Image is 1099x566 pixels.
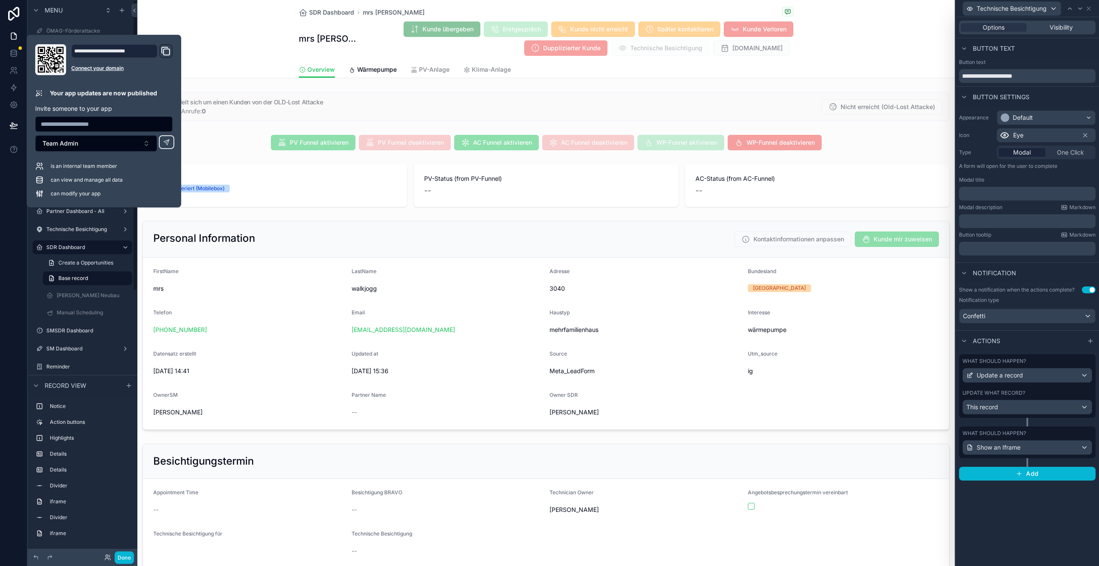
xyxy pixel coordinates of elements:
span: Overview [307,65,335,74]
span: is an internal team member [51,163,117,170]
span: Markdown [1069,204,1096,211]
a: Base record [43,271,132,285]
label: ÖMAG-Förderattacke [46,27,131,34]
button: Add [959,467,1096,481]
label: Update what record? [962,390,1025,396]
label: Details [50,450,129,457]
label: Technische Besichtigung [46,226,118,233]
label: iframe [50,530,129,537]
label: Appearance [959,114,993,121]
div: scrollable content [959,187,1096,201]
span: Modal [1013,148,1031,157]
div: scrollable content [959,214,1096,228]
a: PV-Anlage [410,62,449,79]
span: Markdown [1069,231,1096,238]
a: Manual Scheduling [43,306,132,320]
button: Select Button [35,135,157,152]
label: Modal title [959,176,984,183]
span: can modify your app [51,190,100,197]
button: Technische Besichtigung [962,1,1061,16]
a: Technische Besichtigung [33,222,132,236]
span: Team Admin [43,139,78,148]
a: [PERSON_NAME] Neubau [43,289,132,302]
label: What should happen? [962,358,1026,365]
p: Invite someone to your app [35,104,173,113]
a: Partner Dashboard - All [33,204,132,218]
a: Klima-Anlage [463,62,511,79]
span: Show an Iframe [977,443,1020,452]
button: Show an Iframe [962,440,1092,455]
span: Update a record [977,371,1023,380]
a: Create a Opportunities [43,256,132,270]
span: can view and manage all data [51,176,123,183]
a: Wärmepumpe [349,62,397,79]
a: Reminder [33,360,132,374]
label: Reminder [46,363,131,370]
span: Visibility [1050,23,1073,32]
span: One Click [1057,148,1084,157]
span: Eye [1013,131,1023,140]
span: Button settings [973,93,1029,101]
label: iframe [50,498,129,505]
a: ÖMAG-Förderattacke [33,24,132,38]
span: Record view [45,381,86,390]
span: Create a Opportunities [58,259,113,266]
label: Divider [50,482,129,489]
label: Highlights [50,435,129,441]
button: This record [962,400,1092,414]
label: Icon [959,132,993,139]
a: SDR Dashboard [299,8,354,17]
label: SM Dashboard [46,345,118,352]
div: Domain and Custom Link [71,44,173,75]
div: Default [1013,113,1033,122]
span: Klima-Anlage [472,65,511,74]
a: Markdown [1061,231,1096,238]
div: Show a notification when the actions complete? [959,286,1075,293]
div: scrollable content [27,396,137,549]
button: Confetti [959,309,1096,323]
div: scrollable content [959,242,1096,256]
a: Markdown [1061,204,1096,211]
label: SDR Dashboard [46,244,115,251]
span: Confetti [963,312,985,320]
a: SDR Dashboard [33,240,132,254]
a: Connect your domain [71,65,173,72]
a: SM Dashboard [33,342,132,356]
span: Button text [973,44,1015,53]
label: What should happen? [962,430,1026,437]
span: Menu [45,6,63,15]
label: Manual Scheduling [57,309,131,316]
span: SDR Dashboard [309,8,354,17]
span: Technische Besichtigung [977,4,1047,13]
label: Notice [50,403,129,410]
a: SMSDR Dashboard [33,324,132,338]
label: Button tooltip [959,231,991,238]
h1: mrs [PERSON_NAME] [299,33,356,45]
label: Partner Dashboard - All [46,208,118,215]
span: Notification [973,269,1016,277]
label: Action buttons [50,419,129,426]
button: Default [997,110,1096,125]
span: This record [966,403,998,411]
button: Done [115,551,134,564]
button: Update a record [962,368,1092,383]
span: Options [983,23,1005,32]
label: Type [959,149,993,156]
span: Base record [58,275,88,282]
span: Wärmepumpe [357,65,397,74]
span: Actions [973,337,1000,345]
label: Details [50,466,129,473]
label: [PERSON_NAME] Neubau [57,292,131,299]
span: PV-Anlage [419,65,449,74]
a: mrs [PERSON_NAME] [363,8,425,17]
span: Add [1026,470,1038,478]
label: Divider [50,514,129,521]
a: Overview [299,62,335,78]
label: Modal description [959,204,1002,211]
label: SMSDR Dashboard [46,327,131,334]
p: Your app updates are now published [50,89,157,97]
label: Button text [959,59,986,66]
label: Notification type [959,297,999,304]
p: A form will open for the user to complete [959,163,1096,173]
